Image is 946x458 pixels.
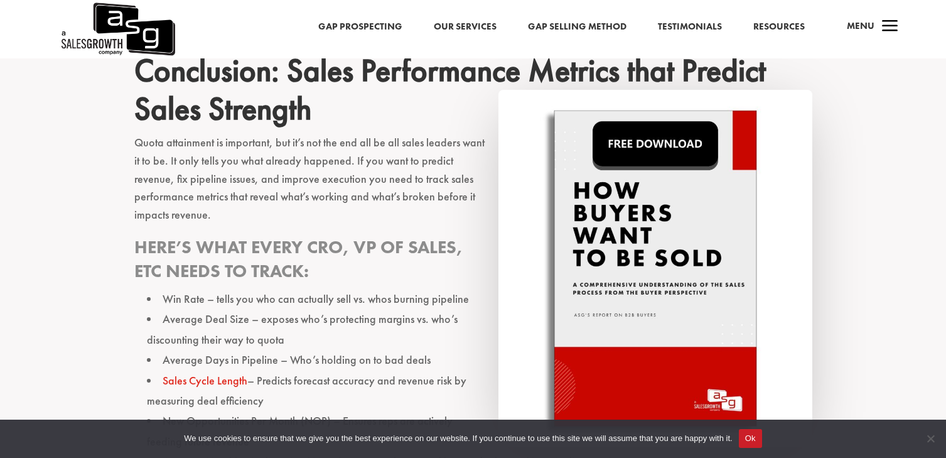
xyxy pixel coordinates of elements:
[528,19,626,35] a: Gap Selling Method
[134,134,812,236] p: Quota attainment is important, but it’s not the end all be all sales leaders want it to be. It on...
[658,19,722,35] a: Testimonials
[184,432,732,445] span: We use cookies to ensure that we give you the best experience on our website. If you continue to ...
[147,411,812,452] li: New Opportunities Per Month (NOP) – Ensures reps are actively feeding future revenue
[147,289,812,309] li: Win Rate – tells you who can actually sell vs. whos burning pipeline
[134,236,812,289] h3: Here’s what every CRO, VP of Sales, etc needs to track:
[147,371,812,412] li: – Predicts forecast accuracy and revenue risk by measuring deal efficiency
[163,373,247,388] a: Sales Cycle Length
[318,19,402,35] a: Gap Prospecting
[147,350,812,370] li: Average Days in Pipeline – Who’s holding on to bad deals
[878,14,903,40] span: a
[753,19,805,35] a: Resources
[498,90,812,448] img: This image is a promotional cover for a free downloadable report titled "How Buyers Want To Be So...
[434,19,497,35] a: Our Services
[134,52,812,134] h2: Conclusion: Sales Performance Metrics that Predict Sales Strength
[847,19,874,32] span: Menu
[924,432,937,445] span: No
[739,429,762,448] button: Ok
[147,309,812,350] li: Average Deal Size – exposes who’s protecting margins vs. who’s discounting their way to quota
